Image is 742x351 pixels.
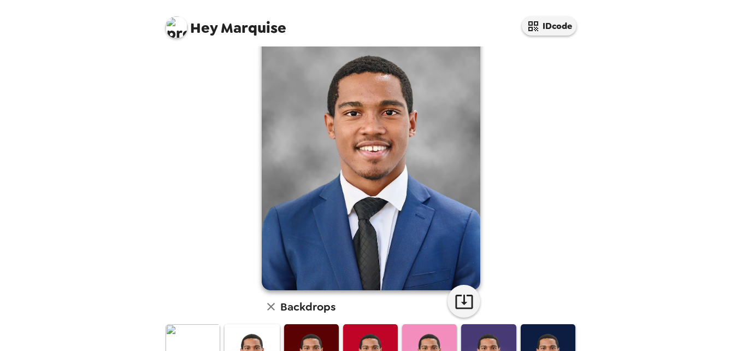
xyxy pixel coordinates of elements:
span: Marquise [166,11,286,36]
img: profile pic [166,16,187,38]
span: Hey [190,18,217,38]
h6: Backdrops [280,298,335,315]
img: user [262,17,480,290]
button: IDcode [522,16,576,36]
